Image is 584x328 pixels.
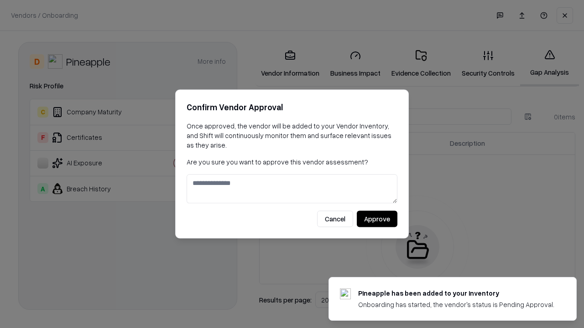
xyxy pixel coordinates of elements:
div: Pineapple has been added to your inventory [358,288,554,298]
button: Approve [357,211,397,227]
img: pineappleenergy.com [340,288,351,299]
button: Cancel [317,211,353,227]
p: Once approved, the vendor will be added to your Vendor Inventory, and Shift will continuously mon... [187,121,397,150]
h2: Confirm Vendor Approval [187,101,397,114]
div: Onboarding has started, the vendor's status is Pending Approval. [358,300,554,309]
p: Are you sure you want to approve this vendor assessment? [187,157,397,167]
